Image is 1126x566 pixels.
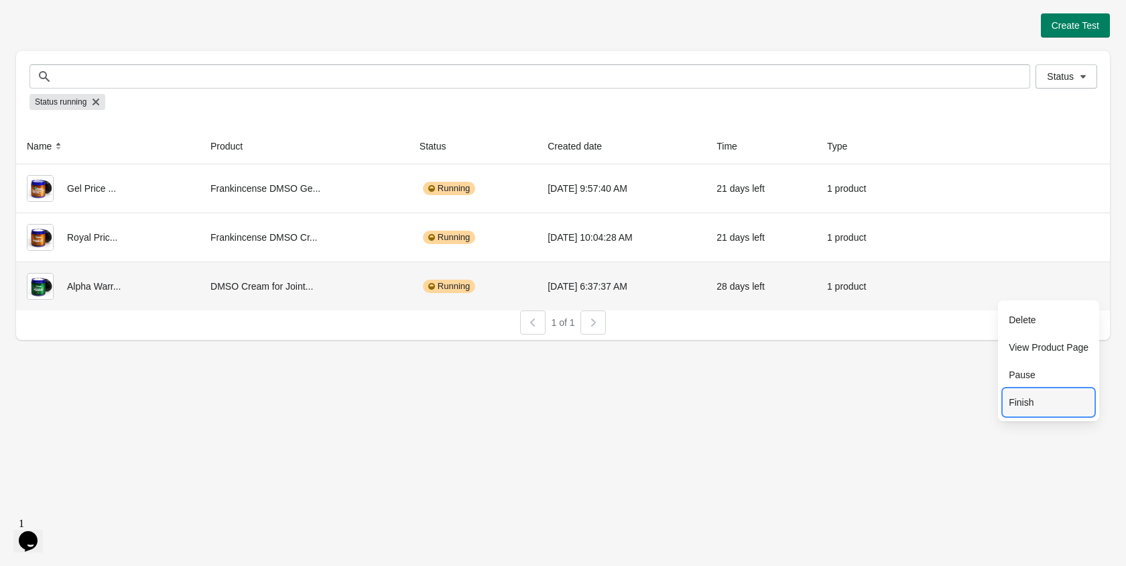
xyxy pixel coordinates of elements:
[1041,13,1110,38] button: Create Test
[1009,368,1088,382] span: Pause
[548,273,695,300] div: [DATE] 6:37:37 AM
[1003,333,1094,361] button: View Product Page
[27,224,189,251] div: Royal Pric...
[1003,388,1094,416] button: Finish
[1009,313,1088,327] span: Delete
[414,134,465,158] button: Status
[1052,20,1099,31] span: Create Test
[210,224,398,251] div: Frankincense DMSO Cr...
[210,273,398,300] div: DMSO Cream for Joint...
[548,224,695,251] div: [DATE] 10:04:28 AM
[1009,396,1088,409] span: Finish
[423,182,475,195] div: Running
[1047,71,1074,82] span: Status
[822,134,866,158] button: Type
[13,512,56,553] iframe: chat widget
[716,224,806,251] div: 21 days left
[827,224,902,251] div: 1 product
[716,175,806,202] div: 21 days left
[711,134,756,158] button: Time
[423,231,475,244] div: Running
[542,134,621,158] button: Created date
[827,175,902,202] div: 1 product
[1009,341,1088,354] span: View Product Page
[548,175,695,202] div: [DATE] 9:57:40 AM
[716,273,806,300] div: 28 days left
[35,94,86,110] span: Status running
[210,175,398,202] div: Frankincense DMSO Ge...
[827,273,902,300] div: 1 product
[21,134,70,158] button: Name
[1003,306,1094,333] button: Delete
[27,273,189,300] div: Alpha Warr...
[1036,64,1097,89] button: Status
[551,317,574,328] span: 1 of 1
[205,134,261,158] button: Product
[27,175,189,202] div: Gel Price ...
[1003,361,1094,388] button: Pause
[423,280,475,293] div: Running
